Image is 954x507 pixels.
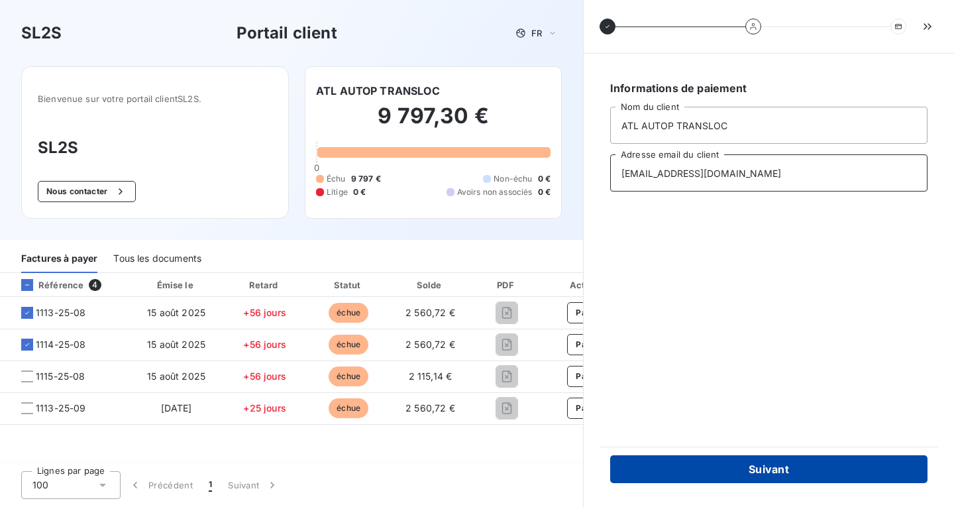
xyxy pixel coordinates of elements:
[329,335,368,355] span: échue
[610,107,927,144] input: placeholder
[567,366,608,387] button: Payer
[209,479,212,492] span: 1
[353,186,366,198] span: 0 €
[610,154,927,192] input: placeholder
[21,21,62,45] h3: SL2S
[237,21,337,45] h3: Portail client
[113,245,201,273] div: Tous les documents
[243,307,286,318] span: +56 jours
[201,471,220,499] button: 1
[147,370,205,382] span: 15 août 2025
[316,103,551,142] h2: 9 797,30 €
[567,334,608,355] button: Payer
[531,28,542,38] span: FR
[494,173,532,185] span: Non-échu
[316,83,440,99] h6: ATL AUTOP TRANSLOC
[243,402,286,414] span: +25 jours
[161,402,192,414] span: [DATE]
[457,186,533,198] span: Avoirs non associés
[147,307,205,318] span: 15 août 2025
[32,479,48,492] span: 100
[567,302,608,323] button: Payer
[147,339,205,350] span: 15 août 2025
[38,136,272,160] h3: SL2S
[329,303,368,323] span: échue
[538,173,551,185] span: 0 €
[327,173,346,185] span: Échu
[610,455,927,483] button: Suivant
[243,370,286,382] span: +56 jours
[21,245,97,273] div: Factures à payer
[121,471,201,499] button: Précédent
[89,279,101,291] span: 4
[327,186,348,198] span: Litige
[310,278,388,292] div: Statut
[393,278,468,292] div: Solde
[36,338,86,351] span: 1114-25-08
[220,471,287,499] button: Suivant
[351,173,381,185] span: 9 797 €
[36,306,86,319] span: 1113-25-08
[243,339,286,350] span: +56 jours
[546,278,630,292] div: Actions
[405,339,455,350] span: 2 560,72 €
[405,307,455,318] span: 2 560,72 €
[538,186,551,198] span: 0 €
[314,162,319,173] span: 0
[38,181,136,202] button: Nous contacter
[405,402,455,414] span: 2 560,72 €
[38,93,272,104] span: Bienvenue sur votre portail client SL2S .
[329,366,368,386] span: échue
[409,370,452,382] span: 2 115,14 €
[11,279,83,291] div: Référence
[36,370,85,383] span: 1115-25-08
[473,278,540,292] div: PDF
[225,278,305,292] div: Retard
[36,402,86,415] span: 1113-25-09
[133,278,220,292] div: Émise le
[329,398,368,418] span: échue
[567,398,608,419] button: Payer
[610,80,927,96] h6: Informations de paiement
